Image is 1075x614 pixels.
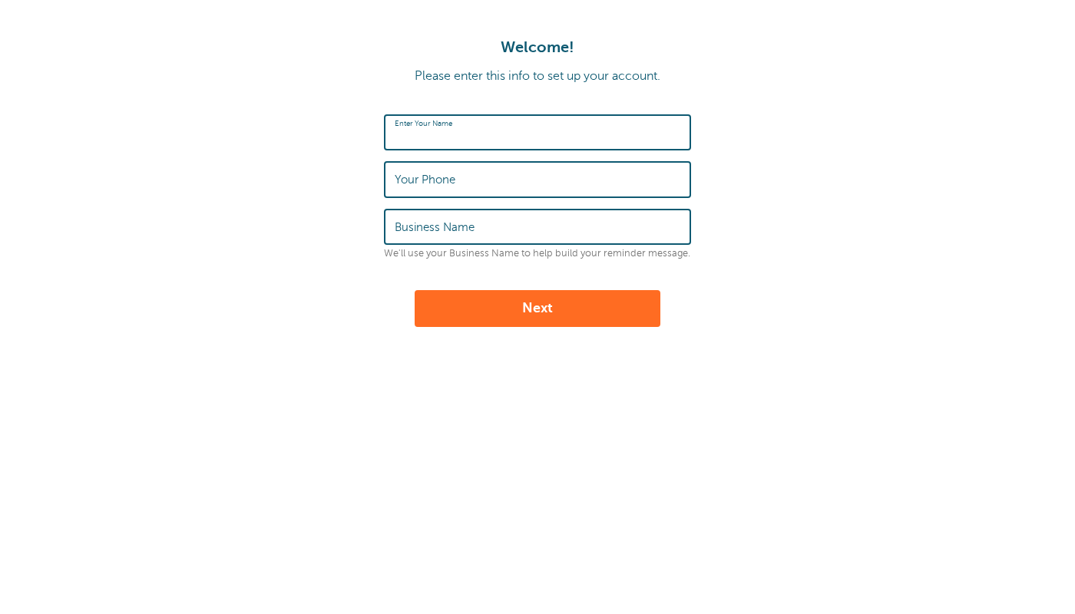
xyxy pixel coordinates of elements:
[384,248,691,259] p: We'll use your Business Name to help build your reminder message.
[15,38,1060,57] h1: Welcome!
[415,290,660,327] button: Next
[395,119,452,128] label: Enter Your Name
[395,220,475,234] label: Business Name
[395,173,455,187] label: Your Phone
[15,69,1060,84] p: Please enter this info to set up your account.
